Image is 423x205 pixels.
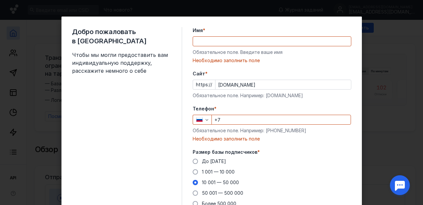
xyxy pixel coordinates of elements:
div: Обязательное поле. Например: [PHONE_NUMBER] [193,127,351,134]
span: 1 001 — 10 000 [202,169,235,175]
span: 50 001 — 500 000 [202,190,243,196]
div: Обязательное поле. Например: [DOMAIN_NAME] [193,92,351,99]
span: 10 001 — 50 000 [202,180,239,185]
span: Добро пожаловать в [GEOGRAPHIC_DATA] [72,27,171,46]
span: Размер базы подписчиков [193,149,257,155]
span: Cайт [193,70,205,77]
div: Необходимо заполнить поле [193,136,351,142]
span: Чтобы мы могли предоставить вам индивидуальную поддержку, расскажите немного о себе [72,51,171,75]
span: До [DATE] [202,158,226,164]
div: Обязательное поле. Введите ваше имя [193,49,351,56]
div: Необходимо заполнить поле [193,57,351,64]
span: Имя [193,27,203,34]
span: Телефон [193,105,214,112]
